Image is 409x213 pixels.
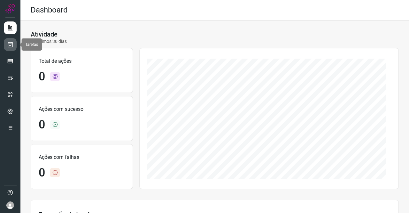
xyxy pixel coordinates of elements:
[31,30,58,38] h3: Atividade
[25,42,38,47] span: Tarefas
[31,5,68,15] h2: Dashboard
[39,105,125,113] p: Ações com sucesso
[39,57,125,65] p: Total de ações
[39,153,125,161] p: Ações com falhas
[39,166,45,180] h1: 0
[39,70,45,84] h1: 0
[39,118,45,132] h1: 0
[31,38,67,45] p: Últimos 30 dias
[5,4,15,13] img: Logo
[6,201,14,209] img: avatar-user-boy.jpg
